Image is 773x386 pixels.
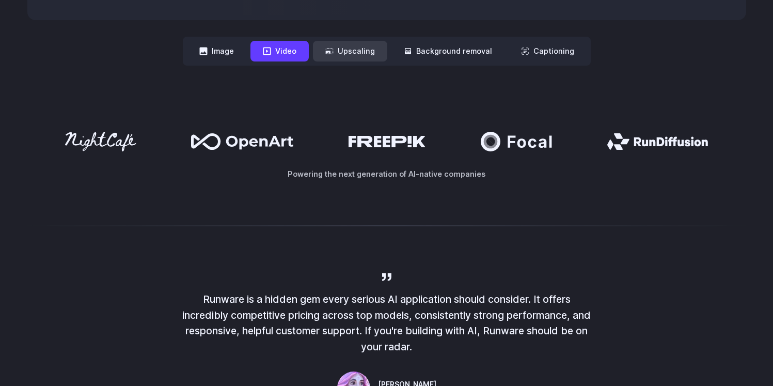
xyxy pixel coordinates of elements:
[27,168,746,180] p: Powering the next generation of AI-native companies
[509,41,587,61] button: Captioning
[391,41,504,61] button: Background removal
[250,41,309,61] button: Video
[187,41,246,61] button: Image
[180,291,593,355] p: Runware is a hidden gem every serious AI application should consider. It offers incredibly compet...
[313,41,387,61] button: Upscaling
